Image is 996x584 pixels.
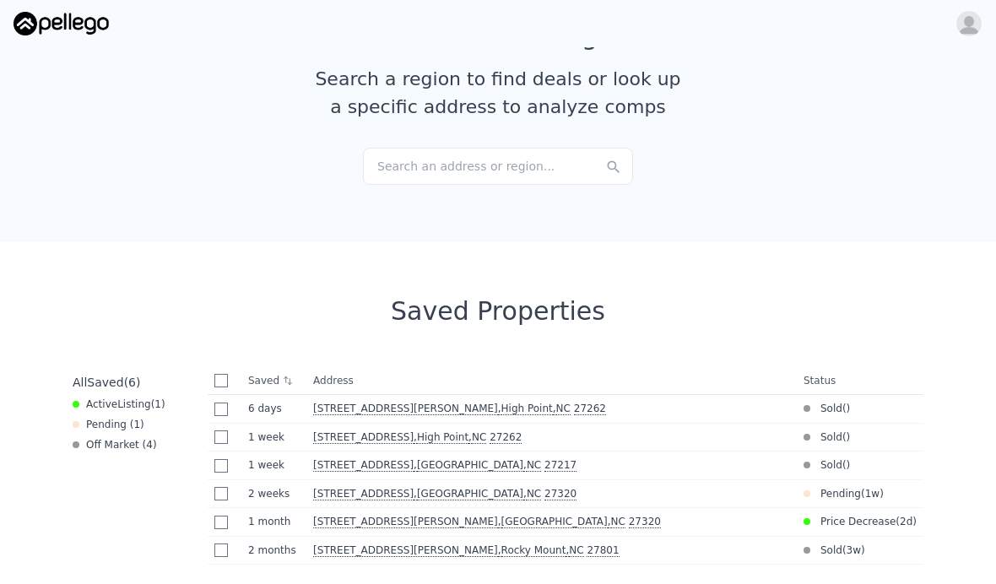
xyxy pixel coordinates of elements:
[861,543,865,557] span: )
[797,367,923,395] th: Status
[248,402,300,415] time: 2025-08-08 17:07
[73,374,140,391] div: All ( 6 )
[912,515,917,528] span: )
[363,148,633,185] div: Search an address or region...
[87,376,123,389] span: Saved
[248,515,300,528] time: 2025-07-07 14:05
[248,430,300,444] time: 2025-08-06 22:13
[86,397,165,411] span: Active ( 1 )
[810,515,900,528] span: Price Decrease (
[117,398,151,410] span: Listing
[306,367,797,395] th: Address
[810,458,847,472] span: Sold (
[847,402,851,415] span: )
[810,402,847,415] span: Sold (
[241,367,306,394] th: Saved
[865,487,880,500] time: 2025-08-07 01:50
[847,430,851,444] span: )
[810,487,865,500] span: Pending (
[14,12,109,35] img: Pellego
[73,438,157,452] div: Off Market ( 4 )
[847,458,851,472] span: )
[880,487,884,500] span: )
[248,543,300,557] time: 2025-06-05 23:28
[309,65,687,121] div: Search a region to find deals or look up a specific address to analyze comps
[248,487,300,500] time: 2025-08-02 21:49
[73,418,144,431] div: Pending ( 1 )
[248,458,300,472] time: 2025-08-06 21:26
[810,430,847,444] span: Sold (
[66,296,930,327] div: Saved Properties
[955,10,982,37] img: avatar
[810,543,847,557] span: Sold (
[847,543,861,557] time: 2025-07-21 20:48
[900,515,912,528] time: 2025-08-12 09:46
